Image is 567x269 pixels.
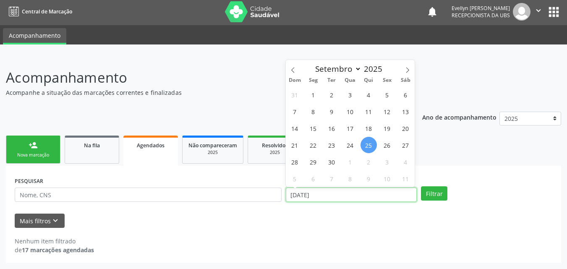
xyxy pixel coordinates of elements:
span: Setembro 22, 2025 [305,137,321,153]
span: Sáb [396,78,415,83]
span: Não compareceram [188,142,237,149]
div: 2025 [188,149,237,156]
label: PESQUISAR [15,175,43,188]
span: Outubro 2, 2025 [361,154,377,170]
span: Setembro 17, 2025 [342,120,358,136]
span: Setembro 15, 2025 [305,120,321,136]
span: Setembro 11, 2025 [361,103,377,120]
span: Outubro 6, 2025 [305,170,321,187]
span: Setembro 29, 2025 [305,154,321,170]
input: Year [361,63,389,74]
span: Agendados [137,142,165,149]
span: Sex [378,78,396,83]
span: Qui [359,78,378,83]
input: Nome, CNS [15,188,282,202]
span: Outubro 3, 2025 [379,154,395,170]
span: Setembro 20, 2025 [397,120,414,136]
span: Setembro 14, 2025 [287,120,303,136]
span: Outubro 5, 2025 [287,170,303,187]
p: Acompanhe a situação das marcações correntes e finalizadas [6,88,395,97]
p: Ano de acompanhamento [422,112,496,122]
button: Filtrar [421,186,447,201]
span: Qua [341,78,359,83]
select: Month [311,63,362,75]
span: Outubro 8, 2025 [342,170,358,187]
span: Setembro 25, 2025 [361,137,377,153]
span: Setembro 10, 2025 [342,103,358,120]
span: Central de Marcação [22,8,72,15]
span: Setembro 3, 2025 [342,86,358,103]
span: Setembro 1, 2025 [305,86,321,103]
div: 2025 [254,149,296,156]
span: Setembro 19, 2025 [379,120,395,136]
i:  [534,6,543,15]
span: Setembro 13, 2025 [397,103,414,120]
span: Na fila [84,142,100,149]
span: Setembro 8, 2025 [305,103,321,120]
div: Evellyn [PERSON_NAME] [452,5,510,12]
span: Setembro 12, 2025 [379,103,395,120]
span: Setembro 26, 2025 [379,137,395,153]
span: Seg [304,78,322,83]
span: Resolvidos [262,142,288,149]
span: Setembro 16, 2025 [324,120,340,136]
span: Setembro 30, 2025 [324,154,340,170]
div: person_add [29,141,38,150]
span: Agosto 31, 2025 [287,86,303,103]
span: Setembro 23, 2025 [324,137,340,153]
a: Acompanhamento [3,28,66,44]
button: notifications [426,6,438,18]
span: Setembro 28, 2025 [287,154,303,170]
span: Setembro 18, 2025 [361,120,377,136]
button:  [530,3,546,21]
span: Setembro 27, 2025 [397,137,414,153]
span: Recepcionista da UBS [452,12,510,19]
span: Setembro 4, 2025 [361,86,377,103]
span: Outubro 10, 2025 [379,170,395,187]
a: Central de Marcação [6,5,72,18]
span: Setembro 21, 2025 [287,137,303,153]
span: Outubro 11, 2025 [397,170,414,187]
strong: 17 marcações agendadas [22,246,94,254]
span: Setembro 2, 2025 [324,86,340,103]
span: Outubro 1, 2025 [342,154,358,170]
span: Setembro 5, 2025 [379,86,395,103]
span: Ter [322,78,341,83]
button: apps [546,5,561,19]
button: Mais filtroskeyboard_arrow_down [15,214,65,228]
i: keyboard_arrow_down [51,216,60,225]
span: Setembro 7, 2025 [287,103,303,120]
span: Setembro 24, 2025 [342,137,358,153]
p: Acompanhamento [6,67,395,88]
input: Selecione um intervalo [286,188,417,202]
span: Setembro 6, 2025 [397,86,414,103]
span: Dom [286,78,304,83]
div: Nenhum item filtrado [15,237,94,245]
span: Outubro 9, 2025 [361,170,377,187]
img: img [513,3,530,21]
div: Nova marcação [12,152,54,158]
span: Outubro 4, 2025 [397,154,414,170]
span: Outubro 7, 2025 [324,170,340,187]
div: de [15,245,94,254]
span: Setembro 9, 2025 [324,103,340,120]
